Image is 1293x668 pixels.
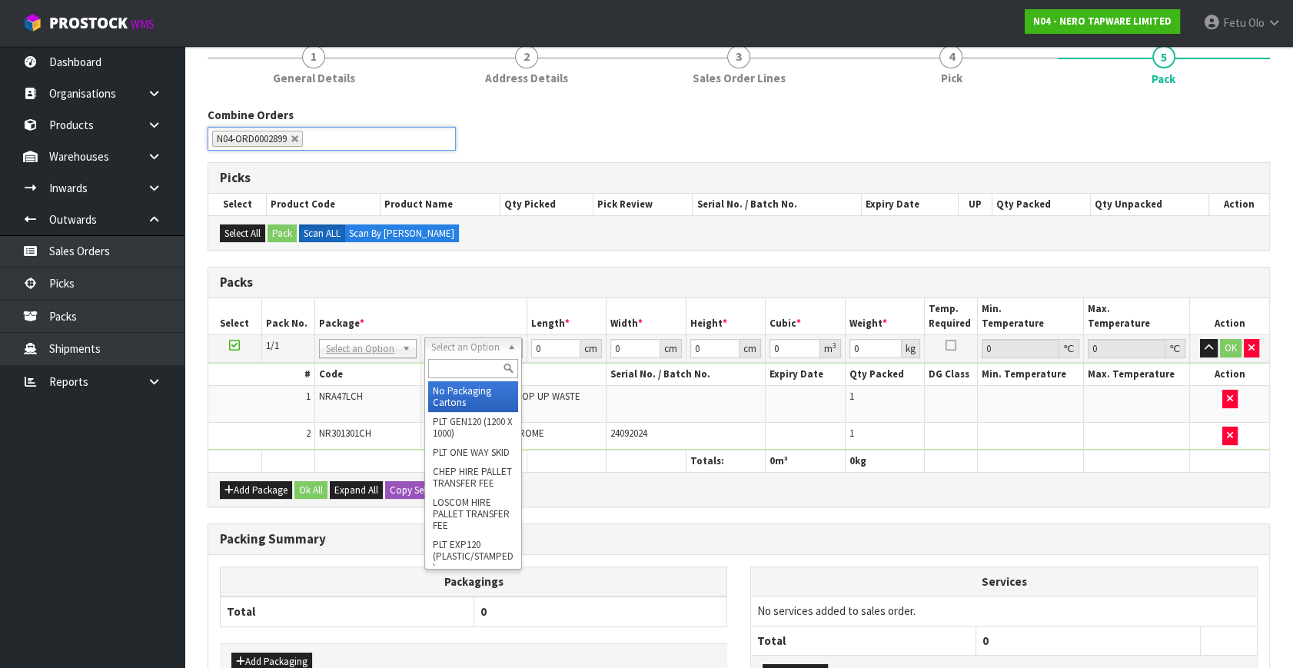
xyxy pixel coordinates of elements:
h3: Packing Summary [220,532,1258,547]
th: Action [1208,194,1269,215]
button: Copy Selected [385,481,453,500]
th: kg [845,450,925,472]
span: Sales Order Lines [693,70,786,86]
th: Serial No. / Batch No. [607,364,766,386]
th: Max. Temperature [1084,298,1190,334]
th: # [208,364,314,386]
span: 2 [515,45,538,68]
span: 1 [306,390,311,403]
img: cube-alt.png [23,13,42,32]
button: OK [1220,339,1241,357]
th: Pick Review [593,194,693,215]
th: Max. Temperature [1084,364,1190,386]
div: ℃ [1059,339,1079,358]
th: Min. Temperature [978,298,1084,334]
span: Olo [1248,15,1265,30]
th: Code [314,364,420,386]
th: Total [751,626,976,655]
th: Weight [845,298,925,334]
label: Combine Orders [208,107,294,123]
th: m³ [766,450,846,472]
span: Address Details [485,70,568,86]
th: Temp. Required [925,298,978,334]
button: Add Package [220,481,292,500]
span: 2 [306,427,311,440]
a: N04 - NERO TAPWARE LIMITED [1025,9,1180,34]
th: Packagings [221,567,727,597]
span: N04-ORD0002899 [217,132,287,145]
div: kg [902,339,920,358]
span: 4 [939,45,962,68]
th: Qty Picked [500,194,593,215]
span: 1 [849,390,854,403]
sup: 3 [833,341,836,351]
span: NRA47LCH [319,390,363,403]
div: cm [660,339,682,358]
td: No services added to sales order. [751,597,1257,626]
button: Ok All [294,481,327,500]
span: ProStock [49,13,128,33]
button: Pack [268,224,297,243]
th: Expiry Date [766,364,846,386]
span: NR301301CH [319,427,371,440]
th: Totals: [686,450,766,472]
th: Select [208,298,261,334]
th: Expiry Date [862,194,959,215]
th: Qty Packed [845,364,925,386]
h3: Packs [220,275,1258,290]
th: Package [314,298,527,334]
span: Pack [1152,71,1175,87]
li: CHEP HIRE PALLET TRANSFER FEE [428,462,518,493]
th: Name [420,364,607,386]
span: 0 [982,633,989,648]
th: Action [1190,364,1270,386]
h3: Picks [220,171,1258,185]
button: Expand All [330,481,383,500]
th: UP [959,194,992,215]
small: WMS [131,17,155,32]
th: Serial No. / Batch No. [693,194,862,215]
strong: N04 - NERO TAPWARE LIMITED [1033,15,1172,28]
th: Width [607,298,686,334]
th: Qty Packed [992,194,1090,215]
span: 0 [769,454,775,467]
span: 3 [727,45,750,68]
th: Select [208,194,267,215]
span: Pick [940,70,962,86]
th: Pack No. [261,298,314,334]
div: cm [740,339,761,358]
span: General Details [273,70,355,86]
span: 1 [849,427,854,440]
div: cm [580,339,602,358]
th: DG Class [925,364,978,386]
li: LOSCOM HIRE PALLET TRANSFER FEE [428,493,518,535]
th: Qty Unpacked [1090,194,1208,215]
th: Cubic [766,298,846,334]
li: PLT ONE WAY SKID [428,443,518,462]
span: Select an Option [326,340,396,358]
li: PLT GEN120 (1200 X 1000) [428,412,518,443]
th: Height [686,298,766,334]
span: 1 [302,45,325,68]
div: ℃ [1165,339,1185,358]
span: 1/1 [266,339,279,352]
span: 24092024 [610,427,647,440]
th: Length [527,298,607,334]
th: Total [221,597,474,626]
th: Product Name [380,194,500,215]
li: No Packaging Cartons [428,381,518,412]
span: Expand All [334,484,378,497]
span: 0 [849,454,855,467]
label: Scan ALL [299,224,345,243]
span: 5 [1152,45,1175,68]
button: Select All [220,224,265,243]
span: Select an Option [431,338,501,357]
th: Min. Temperature [978,364,1084,386]
th: Product Code [267,194,381,215]
th: Action [1190,298,1270,334]
th: Services [751,567,1257,597]
div: m [820,339,841,358]
li: PLT EXP120 (PLASTIC/STAMPED) [428,535,518,577]
label: Scan By [PERSON_NAME] [344,224,459,243]
span: 0 [480,604,487,619]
